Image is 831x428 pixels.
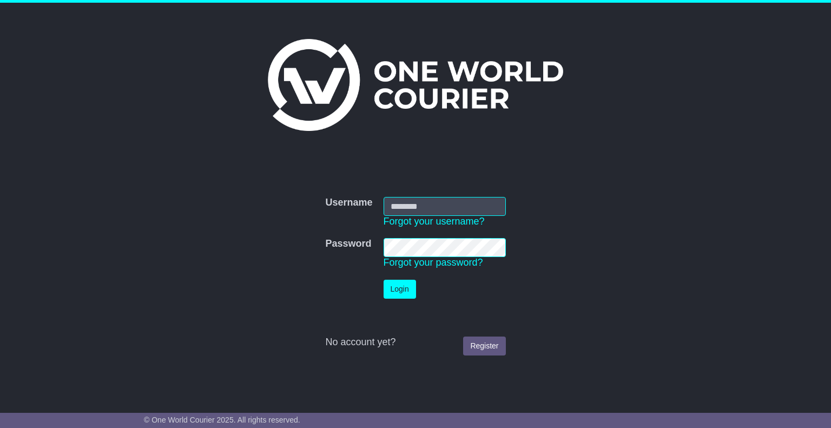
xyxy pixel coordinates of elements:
[384,280,416,299] button: Login
[325,197,372,209] label: Username
[268,39,563,131] img: One World
[325,238,371,250] label: Password
[384,257,483,268] a: Forgot your password?
[384,216,485,227] a: Forgot your username?
[325,337,505,348] div: No account yet?
[144,416,300,424] span: © One World Courier 2025. All rights reserved.
[463,337,505,355] a: Register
